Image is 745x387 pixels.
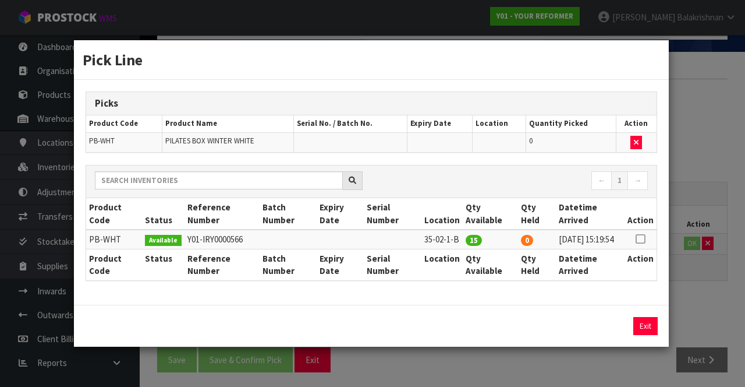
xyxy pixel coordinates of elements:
a: ← [591,171,612,190]
span: 15 [466,235,482,246]
th: Product Name [162,115,293,132]
h3: Pick Line [83,49,660,71]
button: Exit [633,317,658,335]
th: Product Code [86,115,162,132]
th: Serial Number [364,249,421,280]
th: Qty Available [463,198,519,230]
th: Status [142,249,185,280]
span: 0 [521,235,533,246]
th: Datetime Arrived [556,198,625,230]
td: PB-WHT [86,230,142,249]
th: Qty Held [518,198,556,230]
th: Serial No. / Batch No. [294,115,407,132]
a: → [627,171,648,190]
th: Reference Number [185,249,260,280]
nav: Page navigation [380,171,648,192]
th: Quantity Picked [526,115,616,132]
a: 1 [611,171,628,190]
td: Y01-IRY0000566 [185,230,260,249]
th: Status [142,198,185,230]
th: Product Code [86,198,142,230]
span: PILATES BOX WINTER WHITE [165,136,254,146]
th: Location [472,115,526,132]
input: Search inventories [95,171,343,189]
th: Product Code [86,249,142,280]
th: Location [421,249,463,280]
th: Expiry Date [317,198,364,230]
th: Expiry Date [407,115,472,132]
th: Qty Available [463,249,519,280]
th: Location [421,198,463,230]
th: Action [616,115,657,132]
th: Qty Held [518,249,556,280]
span: 0 [529,136,533,146]
span: PB-WHT [89,136,115,146]
h3: Picks [95,98,648,109]
th: Batch Number [260,249,317,280]
span: Available [145,235,182,247]
th: Expiry Date [317,249,364,280]
td: 35-02-1-B [421,230,463,249]
th: Datetime Arrived [556,249,625,280]
th: Reference Number [185,198,260,230]
th: Action [625,198,657,230]
td: [DATE] 15:19:54 [556,230,625,249]
th: Serial Number [364,198,421,230]
th: Action [625,249,657,280]
th: Batch Number [260,198,317,230]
